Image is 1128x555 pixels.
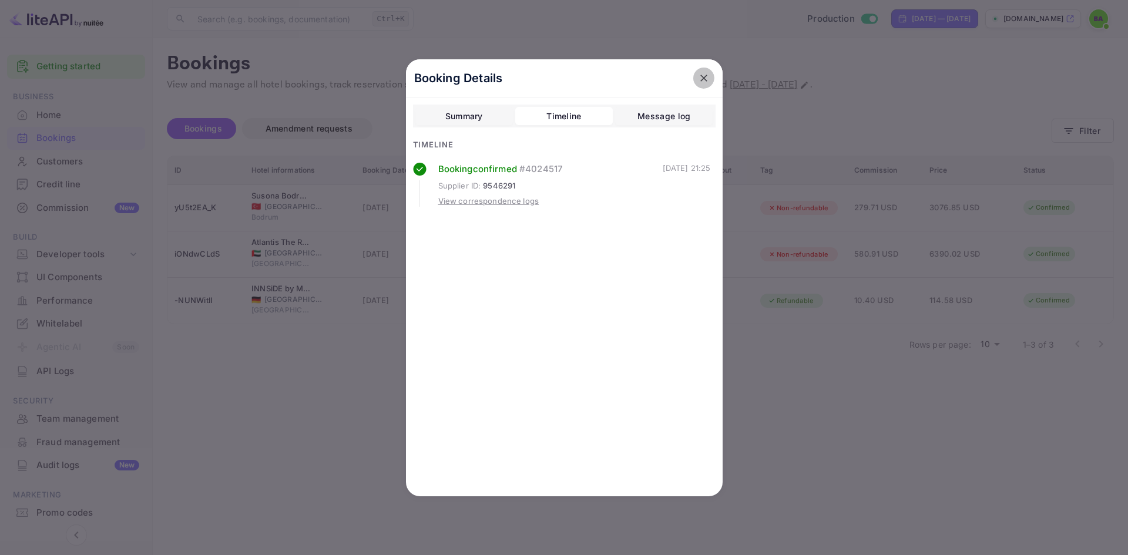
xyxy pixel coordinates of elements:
span: Supplier ID : [438,180,481,192]
div: Timeline [413,139,716,151]
div: Timeline [546,109,581,123]
div: Booking confirmed [438,163,663,176]
span: # 4024517 [519,163,563,176]
div: Summary [445,109,483,123]
div: View correspondence logs [438,196,539,207]
button: close [693,68,714,89]
button: Timeline [515,107,613,126]
span: 9546291 [483,180,515,192]
div: Message log [637,109,690,123]
button: Summary [415,107,513,126]
button: Message log [615,107,713,126]
div: [DATE] 21:25 [663,163,711,207]
p: Booking Details [414,69,503,87]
